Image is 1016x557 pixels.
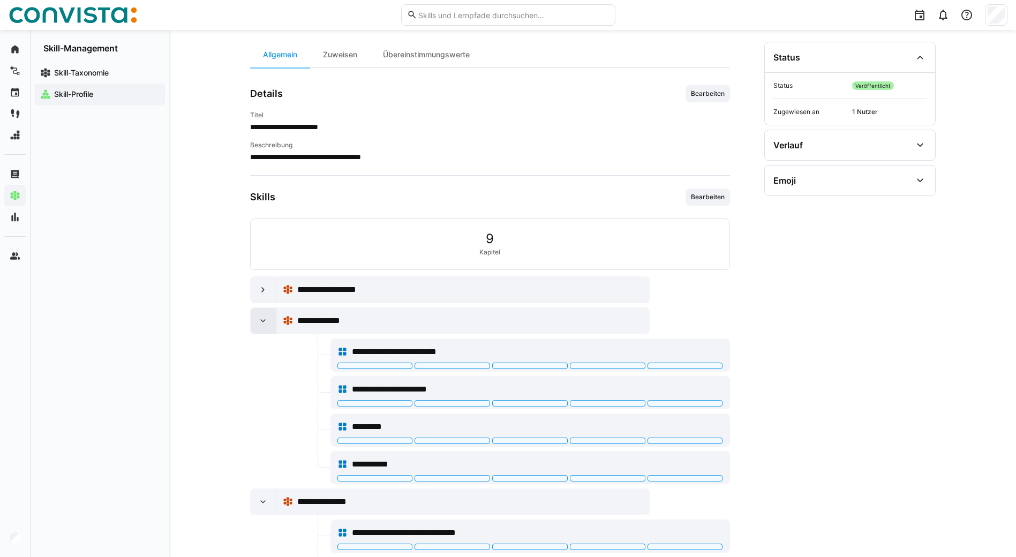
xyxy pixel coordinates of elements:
span: Kapitel [479,248,500,257]
button: Bearbeiten [686,189,730,206]
div: Zuweisen [310,42,370,67]
span: Status [773,81,848,90]
span: Bearbeiten [690,89,726,98]
span: 9 [486,232,494,246]
div: Emoji [773,175,796,186]
h3: Details [250,88,283,100]
div: Status [773,52,800,63]
h3: Skills [250,191,275,203]
div: Übereinstimmungswerte [370,42,483,67]
h4: Titel [250,111,730,119]
span: Zugewiesen an [773,108,848,116]
span: Bearbeiten [690,193,726,201]
input: Skills und Lernpfade durchsuchen… [417,10,609,20]
div: Verlauf [773,140,803,150]
button: Bearbeiten [686,85,730,102]
span: Veröffentlicht [852,81,894,90]
div: Allgemein [250,42,310,67]
span: 1 Nutzer [852,108,927,116]
h4: Beschreibung [250,141,730,149]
